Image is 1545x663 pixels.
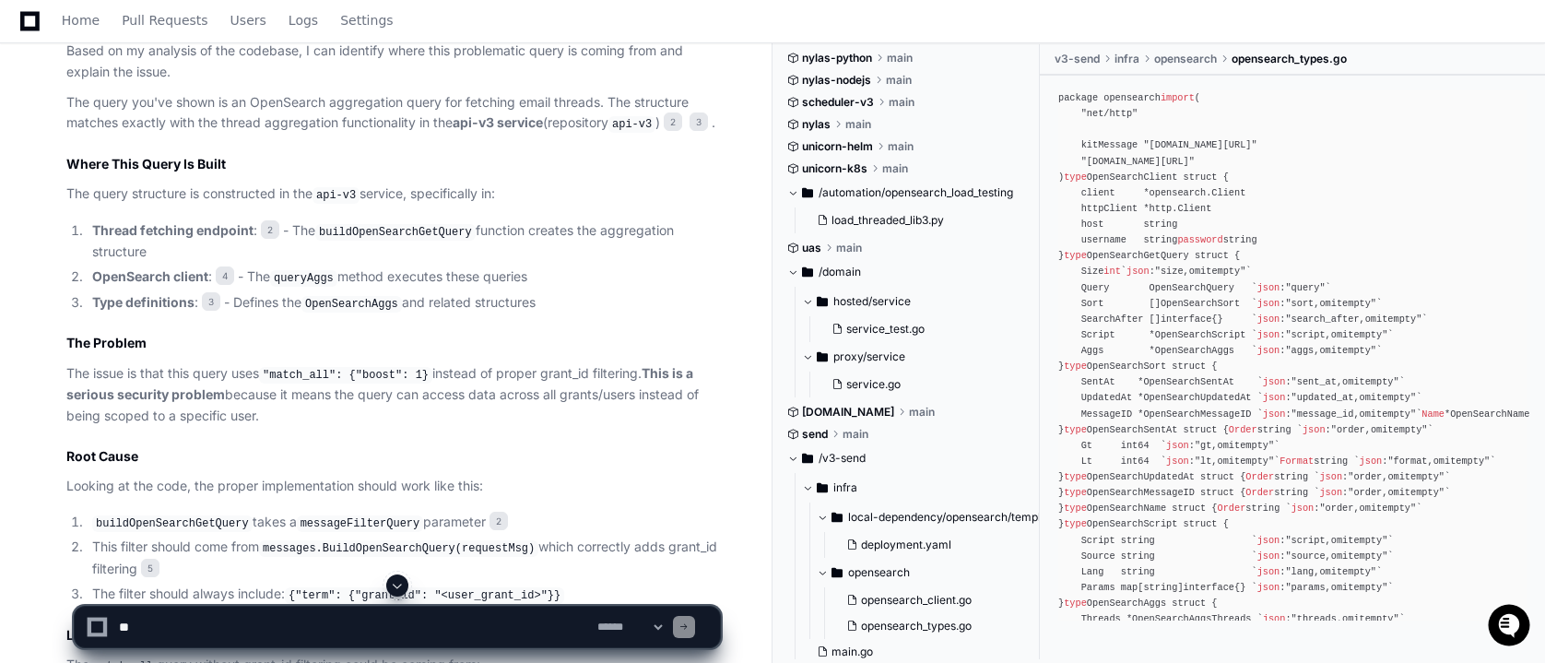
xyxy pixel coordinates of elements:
svg: Directory [817,346,828,368]
span: Format [1280,456,1314,467]
svg: Directory [802,261,813,283]
span: 2 [664,112,682,131]
div: We're available if you need us! [63,156,233,171]
svg: Directory [817,290,828,313]
code: messageFilterQuery [297,515,424,532]
span: Order [1245,487,1274,498]
span: uas [802,241,821,255]
span: Users [230,15,266,26]
span: json [1319,487,1342,498]
span: /v3-send [819,451,866,466]
span: nylas [802,117,831,132]
span: Name [1421,408,1445,420]
code: "match_all": {"boost": 1} [259,367,432,384]
span: main [845,117,871,132]
span: json [1126,266,1150,277]
span: json [1291,503,1315,514]
button: deployment.yaml [839,532,1044,558]
span: 3 [690,112,708,131]
span: main [888,139,914,154]
a: Powered byPylon [130,193,223,207]
span: json [1360,456,1383,467]
span: opensearch_types.go [1232,52,1347,66]
span: password [1177,234,1222,245]
span: unicorn-k8s [802,161,867,176]
p: Looking at the code, the proper implementation should work like this: [66,476,720,497]
li: takes a parameter [87,512,720,534]
button: opensearch [817,558,1056,587]
span: json [1263,408,1286,420]
span: v3-send [1055,52,1100,66]
code: buildOpenSearchGetQuery [315,224,476,241]
span: Order [1218,503,1246,514]
code: api-v3 [608,116,655,133]
li: : - Defines the and related structures [87,292,720,314]
button: /v3-send [787,444,1026,473]
button: local-dependency/opensearch/templates [817,503,1056,532]
h2: Where This Query Is Built [66,155,720,173]
p: The query structure is constructed in the service, specifically in: [66,184,720,206]
span: json [1263,376,1286,387]
span: Settings [340,15,393,26]
code: messages.BuildOpenSearchQuery(requestMsg) [259,540,538,557]
span: nylas-python [802,51,872,65]
span: int [1103,266,1120,277]
code: api-v3 [313,187,360,204]
span: service.go [846,377,901,392]
span: Pylon [183,194,223,207]
svg: Directory [831,506,843,528]
span: main [887,51,913,65]
h2: The Problem [66,334,720,352]
span: infra [1115,52,1139,66]
span: json [1263,392,1286,403]
span: json [1166,440,1189,451]
code: queryAggs [270,270,337,287]
span: json [1257,551,1280,562]
span: json [1303,424,1326,435]
button: Start new chat [313,143,336,165]
p: Based on my analysis of the codebase, I can identify where this problematic query is coming from ... [66,41,720,83]
button: hosted/service [802,287,1026,316]
span: json [1257,345,1280,356]
iframe: Open customer support [1486,602,1536,652]
span: main [886,73,912,88]
span: 2 [261,220,279,239]
span: nylas-nodejs [802,73,871,88]
span: type [1064,250,1087,261]
code: OpenSearchAggs [301,296,402,313]
span: send [802,427,828,442]
span: type [1064,471,1087,482]
span: json [1257,329,1280,340]
li: : - The method executes these queries [87,266,720,289]
span: 4 [216,266,234,285]
span: Pull Requests [122,15,207,26]
img: PlayerZero [18,18,55,55]
svg: Directory [817,477,828,499]
strong: Type definitions [92,294,195,310]
span: local-dependency/opensearch/templates [848,510,1056,525]
span: json [1257,282,1280,293]
span: /automation/opensearch_load_testing [819,185,1013,200]
span: deployment.yaml [861,538,951,552]
strong: OpenSearch client [92,268,208,284]
span: type [1064,361,1087,372]
span: json [1257,314,1280,325]
svg: Directory [802,182,813,204]
span: json [1257,535,1280,546]
button: /automation/opensearch_load_testing [787,178,1026,207]
span: json [1166,456,1189,467]
span: main [882,161,908,176]
span: Order [1229,424,1257,435]
span: type [1064,424,1087,435]
button: load_threaded_lib3.py [809,207,1015,233]
h2: Root Cause [66,447,720,466]
button: service_test.go [824,316,1015,342]
span: /domain [819,265,861,279]
span: json [1319,471,1342,482]
span: 5 [141,559,159,577]
span: proxy/service [833,349,905,364]
span: scheduler-v3 [802,95,874,110]
span: Order [1245,471,1274,482]
div: Welcome [18,74,336,103]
